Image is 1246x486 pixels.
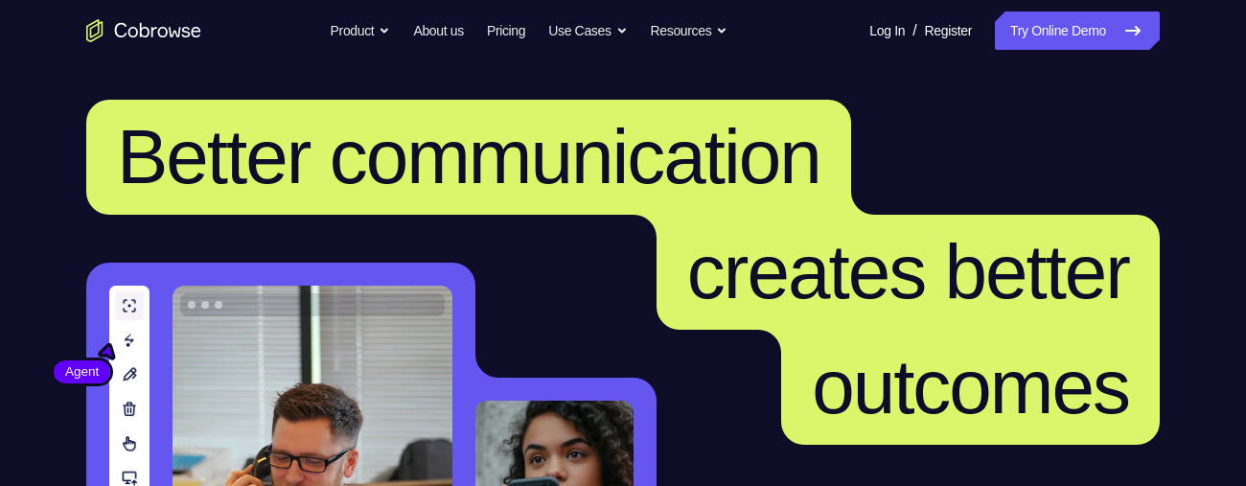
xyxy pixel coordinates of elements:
[548,12,627,50] button: Use Cases
[869,12,905,50] a: Log In
[925,12,972,50] a: Register
[86,19,201,42] a: Go to the home page
[912,19,916,42] span: /
[687,229,1129,314] span: creates better
[331,12,391,50] button: Product
[487,12,525,50] a: Pricing
[651,12,728,50] button: Resources
[812,344,1129,429] span: outcomes
[117,114,820,199] span: Better communication
[995,12,1160,50] a: Try Online Demo
[413,12,463,50] a: About us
